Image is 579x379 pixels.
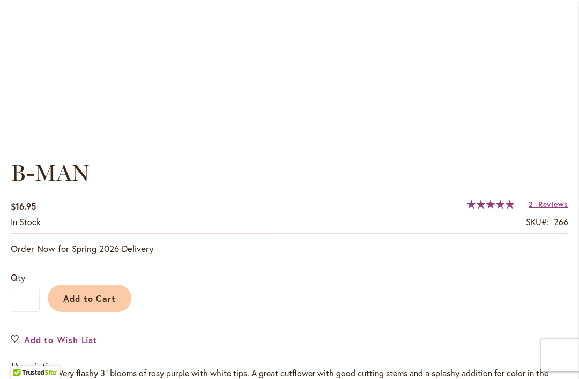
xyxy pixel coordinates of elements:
span: In stock [11,216,41,227]
span: Add to Wish List [24,333,98,346]
button: Add to Cart [48,285,131,312]
div: 266 [554,216,568,228]
span: Qty [11,272,25,283]
div: Availability [11,216,41,228]
iframe: Launch Accessibility Center [8,341,38,371]
span: B-MAN [11,159,90,187]
span: Reviews [538,199,568,209]
p: Order Now for Spring 2026 Delivery [11,242,568,255]
span: Add to Cart [63,293,116,304]
span: $16.95 [11,200,36,212]
a: 2 Reviews [529,199,568,209]
span: 2 [529,199,533,209]
strong: SKU [526,216,549,227]
a: Add to Wish List [11,333,98,346]
div: 100% [467,200,514,209]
